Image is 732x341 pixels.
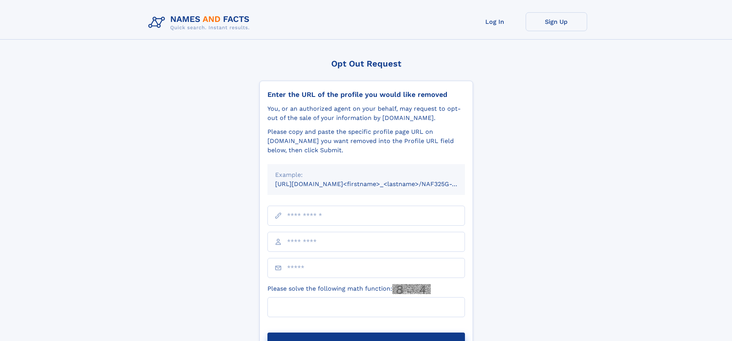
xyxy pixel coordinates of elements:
[267,284,431,294] label: Please solve the following math function:
[275,180,480,188] small: [URL][DOMAIN_NAME]<firstname>_<lastname>/NAF325G-xxxxxxxx
[464,12,526,31] a: Log In
[259,59,473,68] div: Opt Out Request
[145,12,256,33] img: Logo Names and Facts
[267,104,465,123] div: You, or an authorized agent on your behalf, may request to opt-out of the sale of your informatio...
[526,12,587,31] a: Sign Up
[275,170,457,180] div: Example:
[267,127,465,155] div: Please copy and paste the specific profile page URL on [DOMAIN_NAME] you want removed into the Pr...
[267,90,465,99] div: Enter the URL of the profile you would like removed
